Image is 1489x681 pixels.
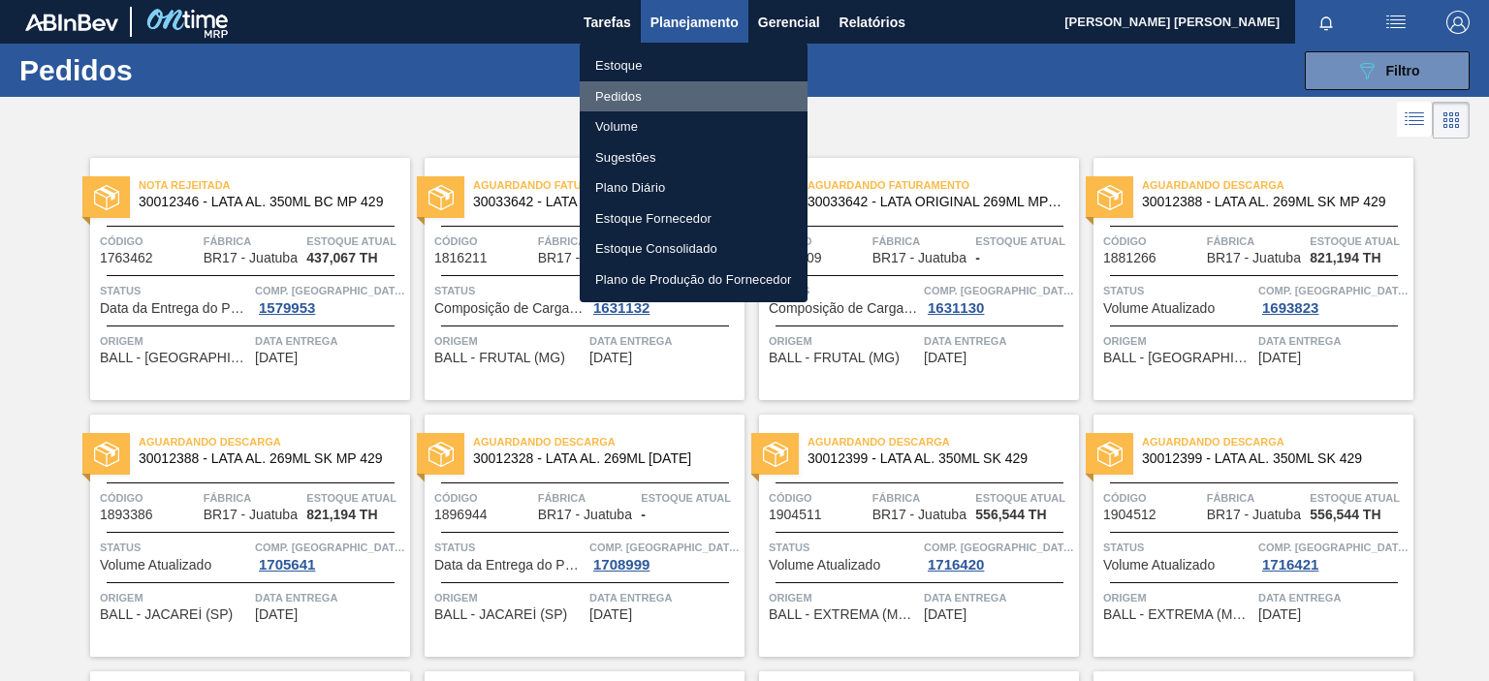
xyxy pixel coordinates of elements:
a: Estoque [580,50,808,81]
a: Volume [580,111,808,142]
a: Sugestões [580,142,808,173]
a: Estoque Fornecedor [580,203,808,234]
a: Plano Diário [580,172,808,203]
a: Pedidos [580,81,808,112]
a: Estoque Consolidado [580,233,808,264]
a: Plano de Produção do Fornecedor [580,264,808,295]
